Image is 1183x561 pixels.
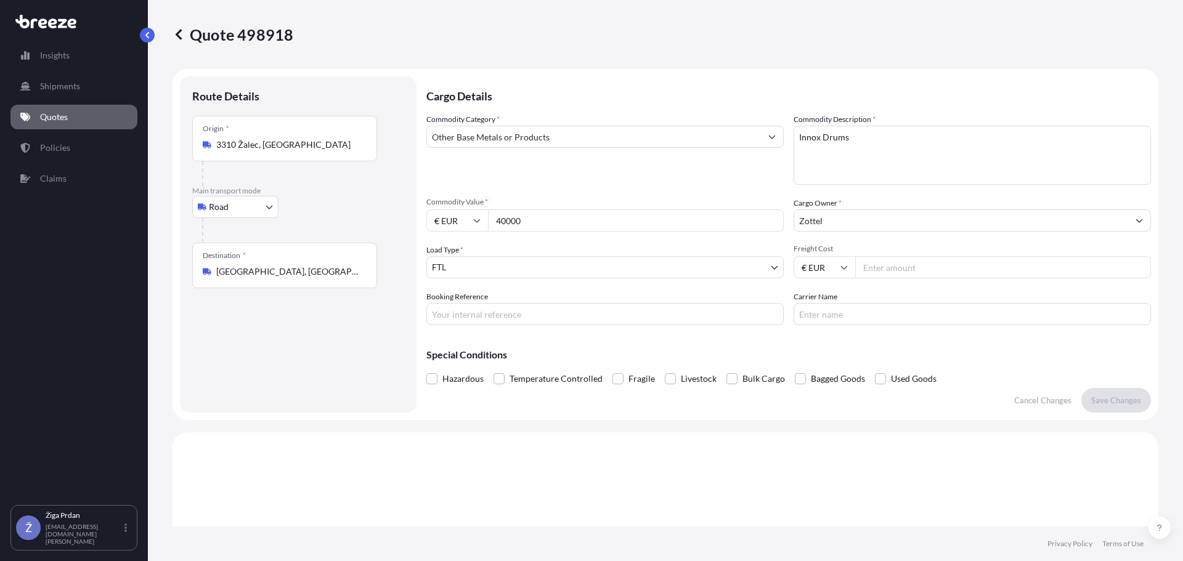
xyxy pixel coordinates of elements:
[216,139,362,151] input: Origin
[794,197,842,209] label: Cargo Owner
[1102,539,1144,549] a: Terms of Use
[794,244,1151,254] span: Freight Cost
[426,256,784,278] button: FTL
[488,209,784,232] input: Type amount
[432,261,446,273] span: FTL
[203,124,229,134] div: Origin
[794,209,1128,232] input: Full name
[811,369,865,388] span: Bagged Goods
[442,369,484,388] span: Hazardous
[10,74,137,99] a: Shipments
[426,76,1151,113] p: Cargo Details
[794,113,876,126] label: Commodity Description
[192,186,404,196] p: Main transport mode
[46,523,122,545] p: [EMAIL_ADDRESS][DOMAIN_NAME][PERSON_NAME]
[40,172,67,185] p: Claims
[855,256,1151,278] input: Enter amount
[216,265,362,278] input: Destination
[40,49,70,62] p: Insights
[10,105,137,129] a: Quotes
[1004,388,1081,413] button: Cancel Changes
[1047,539,1092,549] a: Privacy Policy
[891,369,937,388] span: Used Goods
[427,126,761,148] input: Select a commodity type
[1081,388,1151,413] button: Save Changes
[173,25,293,44] p: Quote 498918
[761,126,783,148] button: Show suggestions
[209,201,229,213] span: Road
[1014,394,1071,406] p: Cancel Changes
[794,303,1151,325] input: Enter name
[426,291,488,303] label: Booking Reference
[203,251,246,260] div: Destination
[10,135,137,160] a: Policies
[681,369,717,388] span: Livestock
[40,142,70,154] p: Policies
[426,303,784,325] input: Your internal reference
[1091,394,1141,406] p: Save Changes
[794,126,1151,185] textarea: Innox Drums
[426,350,1151,360] p: Special Conditions
[192,89,259,103] p: Route Details
[192,196,278,218] button: Select transport
[40,111,68,123] p: Quotes
[40,80,80,92] p: Shipments
[510,369,603,388] span: Temperature Controlled
[25,522,32,534] span: Ž
[794,291,837,303] label: Carrier Name
[426,244,463,256] span: Load Type
[742,369,785,388] span: Bulk Cargo
[426,197,784,207] span: Commodity Value
[10,43,137,68] a: Insights
[628,369,655,388] span: Fragile
[46,511,122,520] p: Žiga Prdan
[1128,209,1150,232] button: Show suggestions
[426,113,500,126] label: Commodity Category
[10,166,137,191] a: Claims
